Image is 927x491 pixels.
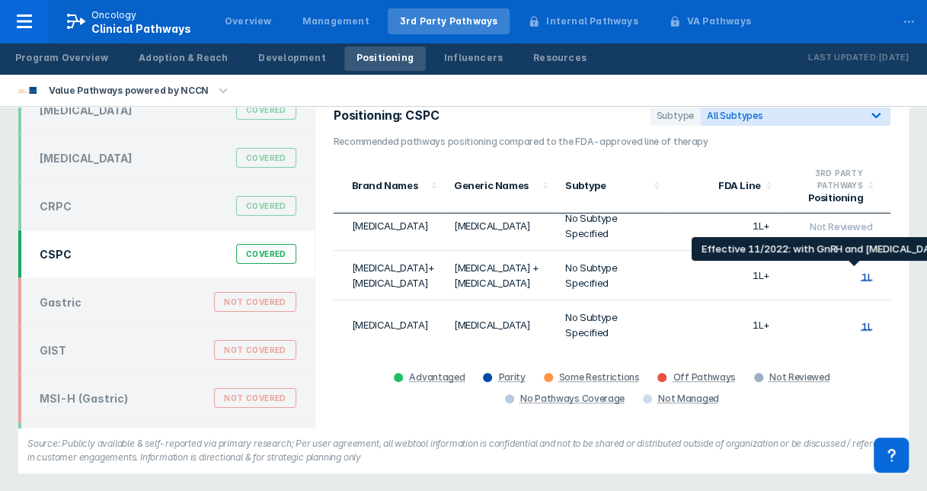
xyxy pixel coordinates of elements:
[445,300,556,350] td: [MEDICAL_DATA]
[18,87,37,95] img: value-pathways-nccn
[225,14,272,28] div: Overview
[808,50,878,66] p: Last Updated:
[521,47,599,71] a: Resources
[520,393,625,405] div: No Pathways Coverage
[556,201,667,251] td: No Subtype Specified
[302,14,369,28] div: Management
[334,135,890,149] h3: Recommended pathways positioning compared to the FDA-approved line of therapy
[409,371,465,383] div: Advantaged
[236,100,296,120] div: Covered
[546,14,638,28] div: Internal Pathways
[334,108,449,123] h2: Positioning: CSPC
[214,388,296,408] div: Not Covered
[788,167,863,191] div: 3RD PARTY PATHWAYS
[40,296,82,309] div: Gastric
[236,148,296,168] div: Covered
[40,152,133,165] div: [MEDICAL_DATA]
[565,179,649,191] div: Subtype
[40,104,133,117] div: [MEDICAL_DATA]
[334,251,445,300] td: [MEDICAL_DATA]+[MEDICAL_DATA]
[445,201,556,251] td: [MEDICAL_DATA]
[344,47,426,71] a: Positioning
[40,248,72,261] div: CSPC
[874,438,909,473] div: Contact Support
[334,201,445,251] td: [MEDICAL_DATA]
[556,251,667,300] td: No Subtype Specified
[126,47,240,71] a: Adoption & Reach
[687,14,751,28] div: VA Pathways
[236,196,296,216] div: Covered
[91,22,191,35] span: Clinical Pathways
[498,371,525,383] div: Parity
[258,51,325,65] div: Development
[3,47,120,71] a: Program Overview
[454,179,538,191] div: Generic Names
[214,340,296,360] div: Not Covered
[878,50,909,66] p: [DATE]
[559,371,640,383] div: Some Restrictions
[246,47,337,71] a: Development
[445,251,556,300] td: [MEDICAL_DATA] + [MEDICAL_DATA]
[356,51,414,65] div: Positioning
[43,80,215,101] div: Value Pathways powered by NCCN
[676,179,760,191] div: FDA Line
[667,201,778,251] td: 1L+
[213,8,284,34] a: Overview
[432,47,515,71] a: Influencers
[40,200,72,213] div: CRPC
[334,300,445,350] td: [MEDICAL_DATA]
[139,51,228,65] div: Adoption & Reach
[893,2,924,34] div: ...
[707,110,763,121] span: All Subtypes
[810,220,872,233] span: Not Reviewed
[400,14,498,28] div: 3rd Party Pathways
[650,104,700,126] div: Subtype
[533,51,587,65] div: Resources
[214,292,296,312] div: Not Covered
[861,319,872,332] div: 1L
[236,244,296,264] div: Covered
[15,51,108,65] div: Program Overview
[352,179,427,191] div: Brand Names
[667,251,778,300] td: 1L+
[658,393,719,405] div: Not Managed
[556,300,667,350] td: No Subtype Specified
[40,392,128,405] div: MSI-H (Gastric)
[444,51,503,65] div: Influencers
[788,191,863,204] div: Positioning
[290,8,382,34] a: Management
[40,344,66,357] div: GIST
[769,371,830,383] div: Not Reviewed
[861,270,872,282] div: 1L
[667,300,778,350] td: 1L+
[388,8,510,34] a: 3rd Party Pathways
[27,437,900,464] figcaption: Source: Publicly available & self-reported via primary research; Per user agreement, all webtool ...
[91,8,137,22] p: Oncology
[673,371,735,383] div: Off Pathways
